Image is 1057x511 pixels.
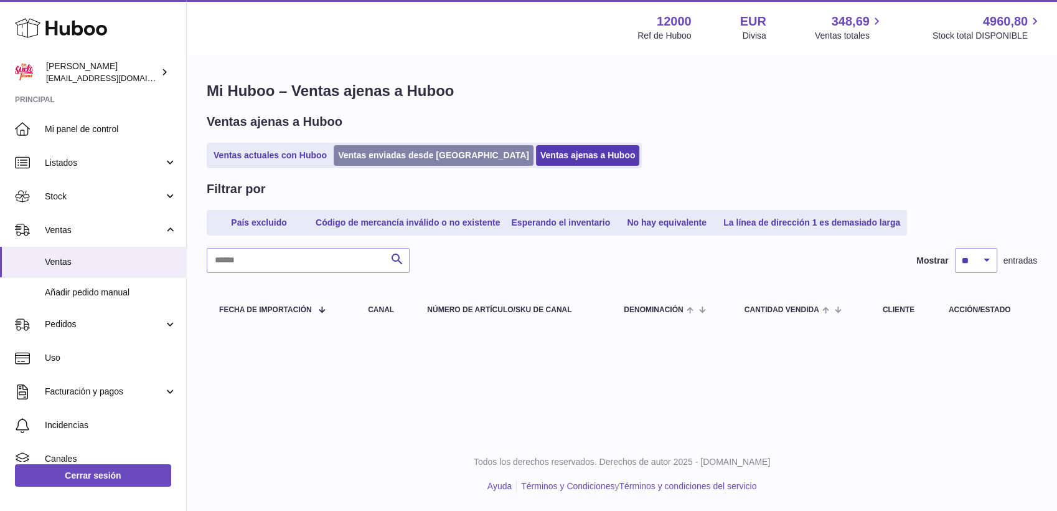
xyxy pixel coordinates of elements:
a: Ventas enviadas desde [GEOGRAPHIC_DATA] [334,145,533,166]
img: mar@ensuelofirme.com [15,63,34,82]
span: Denominación [624,306,683,314]
span: Fecha de importación [219,306,312,314]
div: Ref de Huboo [637,30,691,42]
div: [PERSON_NAME] [46,60,158,84]
a: Ventas actuales con Huboo [209,145,331,166]
div: Acción/Estado [949,306,1025,314]
span: 348,69 [832,13,870,30]
span: Facturación y pagos [45,386,164,398]
div: Número de artículo/SKU de canal [427,306,599,314]
span: Ventas [45,256,177,268]
strong: EUR [740,13,766,30]
span: entradas [1003,255,1037,267]
a: 348,69 Ventas totales [815,13,884,42]
span: Cantidad vendida [745,306,819,314]
span: Listados [45,157,164,169]
div: Canal [368,306,402,314]
h1: Mi Huboo – Ventas ajenas a Huboo [207,81,1037,101]
span: Pedidos [45,318,164,330]
span: Mi panel de control [45,123,177,135]
a: País excluido [209,213,309,233]
span: Ventas [45,224,164,236]
span: Añadir pedido manual [45,287,177,298]
span: Stock total DISPONIBLE [933,30,1042,42]
a: Esperando el inventario [507,213,614,233]
h2: Filtrar por [207,181,265,198]
span: [EMAIL_ADDRESS][DOMAIN_NAME] [46,73,183,83]
a: La línea de dirección 1 es demasiado larga [719,213,904,233]
span: Ventas totales [815,30,884,42]
a: 4960,80 Stock total DISPONIBLE [933,13,1042,42]
div: Cliente [883,306,924,314]
a: Ventas ajenas a Huboo [536,145,640,166]
a: No hay equivalente [617,213,716,233]
span: Stock [45,191,164,203]
a: Cerrar sesión [15,464,171,487]
span: Uso [45,352,177,364]
a: Código de mercancía inválido o no existente [311,213,504,233]
div: Divisa [743,30,766,42]
a: Términos y Condiciones [521,481,614,491]
p: Todos los derechos reservados. Derechos de autor 2025 - [DOMAIN_NAME] [197,456,1047,468]
span: 4960,80 [983,13,1028,30]
strong: 12000 [657,13,692,30]
span: Incidencias [45,419,177,431]
span: Canales [45,453,177,465]
a: Términos y condiciones del servicio [619,481,756,491]
li: y [517,480,756,492]
label: Mostrar [916,255,948,267]
h2: Ventas ajenas a Huboo [207,113,342,130]
a: Ayuda [487,481,512,491]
